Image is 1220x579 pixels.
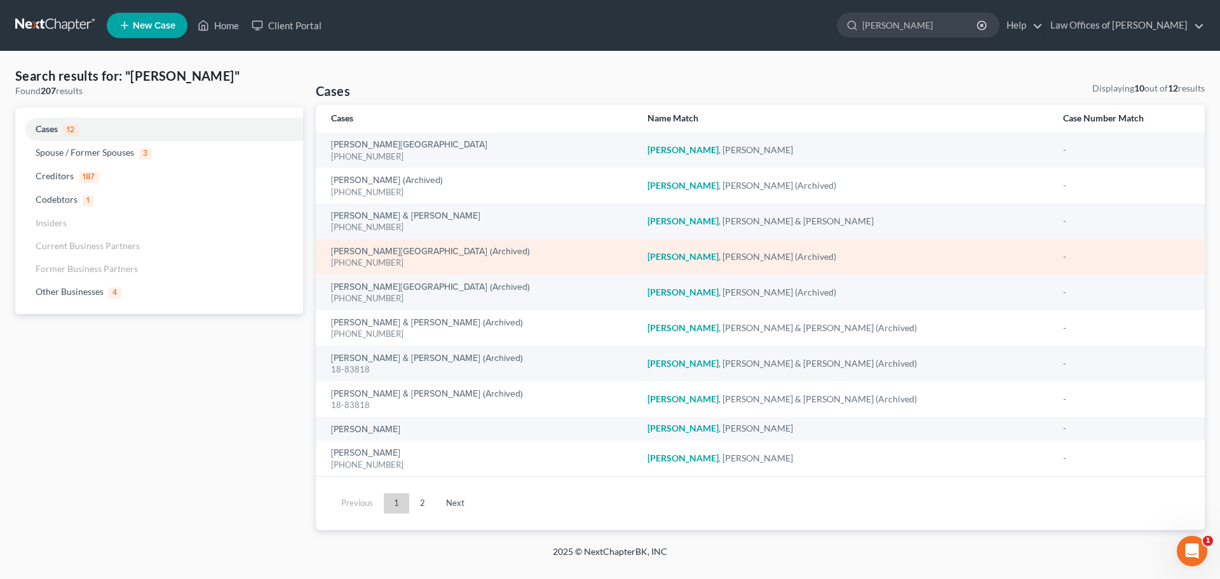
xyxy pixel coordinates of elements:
[331,212,480,221] a: [PERSON_NAME] & [PERSON_NAME]
[1063,452,1189,465] div: -
[384,493,409,514] a: 1
[79,172,99,183] span: 187
[331,186,627,198] div: [PHONE_NUMBER]
[647,144,1043,156] div: , [PERSON_NAME]
[331,459,627,471] div: [PHONE_NUMBER]
[1053,105,1205,132] th: Case Number Match
[331,176,443,185] a: [PERSON_NAME] (Archived)
[15,85,303,97] div: Found results
[316,105,637,132] th: Cases
[15,118,303,141] a: Cases12
[15,212,303,235] a: Insiders
[1000,14,1043,37] a: Help
[1063,286,1189,299] div: -
[647,286,1043,299] div: , [PERSON_NAME] (Archived)
[331,354,523,363] a: [PERSON_NAME] & [PERSON_NAME] (Archived)
[191,14,245,37] a: Home
[1168,83,1178,93] strong: 12
[41,85,56,96] strong: 207
[1134,83,1144,93] strong: 10
[139,148,152,160] span: 3
[15,141,303,165] a: Spouse / Former Spouses3
[331,140,487,149] a: [PERSON_NAME][GEOGRAPHIC_DATA]
[36,217,67,228] span: Insiders
[331,399,627,411] div: 18-83818
[1177,536,1207,566] iframe: Intercom live chat
[15,67,303,85] h4: Search results for: "[PERSON_NAME]"
[647,422,1043,435] div: , [PERSON_NAME]
[647,251,719,262] em: [PERSON_NAME]
[331,247,530,256] a: [PERSON_NAME][GEOGRAPHIC_DATA] (Archived)
[83,195,94,207] span: 1
[862,13,979,37] input: Search by name...
[331,292,627,304] div: [PHONE_NUMBER]
[248,545,972,568] div: 2025 © NextChapterBK, INC
[647,144,719,155] em: [PERSON_NAME]
[1092,82,1205,95] div: Displaying out of results
[647,287,719,297] em: [PERSON_NAME]
[316,82,350,100] h4: Cases
[1063,215,1189,228] div: -
[36,170,74,181] span: Creditors
[1063,179,1189,192] div: -
[410,493,435,514] a: 2
[647,453,719,463] em: [PERSON_NAME]
[647,215,1043,228] div: , [PERSON_NAME] & [PERSON_NAME]
[36,123,58,134] span: Cases
[637,105,1053,132] th: Name Match
[647,358,719,369] em: [PERSON_NAME]
[1063,144,1189,156] div: -
[331,328,627,340] div: [PHONE_NUMBER]
[331,364,627,376] div: 18-83818
[1203,536,1213,546] span: 1
[647,322,719,333] em: [PERSON_NAME]
[15,280,303,304] a: Other Businesses4
[331,390,523,398] a: [PERSON_NAME] & [PERSON_NAME] (Archived)
[647,250,1043,263] div: , [PERSON_NAME] (Archived)
[109,287,121,299] span: 4
[647,423,719,433] em: [PERSON_NAME]
[36,263,138,274] span: Former Business Partners
[647,215,719,226] em: [PERSON_NAME]
[647,322,1043,334] div: , [PERSON_NAME] & [PERSON_NAME] (Archived)
[331,449,400,458] a: [PERSON_NAME]
[647,393,719,404] em: [PERSON_NAME]
[36,240,140,251] span: Current Business Partners
[36,286,104,297] span: Other Businesses
[647,393,1043,405] div: , [PERSON_NAME] & [PERSON_NAME] (Archived)
[331,283,530,292] a: [PERSON_NAME][GEOGRAPHIC_DATA] (Archived)
[647,452,1043,465] div: , [PERSON_NAME]
[15,235,303,257] a: Current Business Partners
[331,221,627,233] div: [PHONE_NUMBER]
[1063,322,1189,334] div: -
[15,188,303,212] a: Codebtors1
[15,257,303,280] a: Former Business Partners
[647,357,1043,370] div: , [PERSON_NAME] & [PERSON_NAME] (Archived)
[133,21,175,31] span: New Case
[331,318,523,327] a: [PERSON_NAME] & [PERSON_NAME] (Archived)
[36,194,78,205] span: Codebtors
[1063,422,1189,435] div: -
[647,180,719,191] em: [PERSON_NAME]
[647,179,1043,192] div: , [PERSON_NAME] (Archived)
[36,147,134,158] span: Spouse / Former Spouses
[331,425,400,434] a: [PERSON_NAME]
[1063,357,1189,370] div: -
[436,493,475,514] a: Next
[15,165,303,188] a: Creditors187
[331,151,627,163] div: [PHONE_NUMBER]
[245,14,328,37] a: Client Portal
[1044,14,1204,37] a: Law Offices of [PERSON_NAME]
[63,125,79,136] span: 12
[331,257,627,269] div: [PHONE_NUMBER]
[1063,393,1189,405] div: -
[1063,250,1189,263] div: -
